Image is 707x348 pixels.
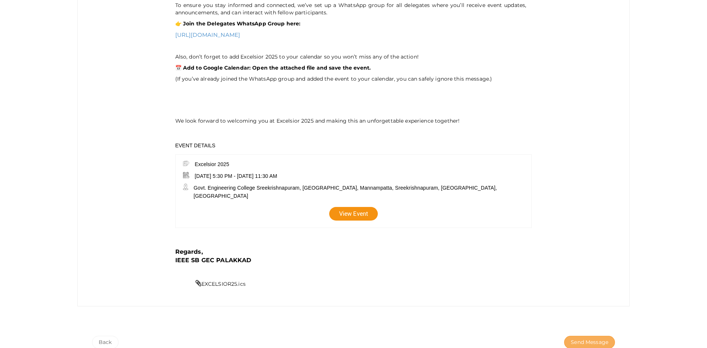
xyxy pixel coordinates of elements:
span: EVENT DETAILS [175,143,215,148]
li: EXCELSIOR25.ics [196,280,527,288]
img: placeholder.png [183,184,194,190]
b: Regards, IEEE SB GEC PALAKKAD [175,248,252,264]
b: 📅 Add to Google Calendar: Open the attached file and save the event. [175,64,371,71]
span: Excelsior 2025 [195,161,229,167]
span: Govt. Engineering College Sreekrishnapuram, [GEOGRAPHIC_DATA], Mannampatta, Sreekrishnapuram, [GE... [194,185,497,199]
a: View Event [329,207,378,221]
span: (If you’ve already joined the WhatsApp group and added the event to your calendar, you can safely... [175,75,492,82]
img: flyers.png [183,160,195,166]
p: To ensure you stay informed and connected, we’ve set up a WhatsApp group for all delegates where ... [175,1,527,16]
p: We look forward to welcoming you at Excelsior 2025 and making this an unforgettable experience to... [175,117,527,124]
img: calendar.png [183,172,195,178]
a: [URL][DOMAIN_NAME] [175,31,240,38]
span: Send Message [571,338,608,346]
span: [DATE] 5:30 PM - [DATE] 11:30 AM [195,173,277,179]
p: Also, don’t forget to add Excelsior 2025 to your calendar so you won’t miss any of the action! [175,53,527,60]
b: 👉 Join the Delegates WhatsApp Group here: [175,20,301,27]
